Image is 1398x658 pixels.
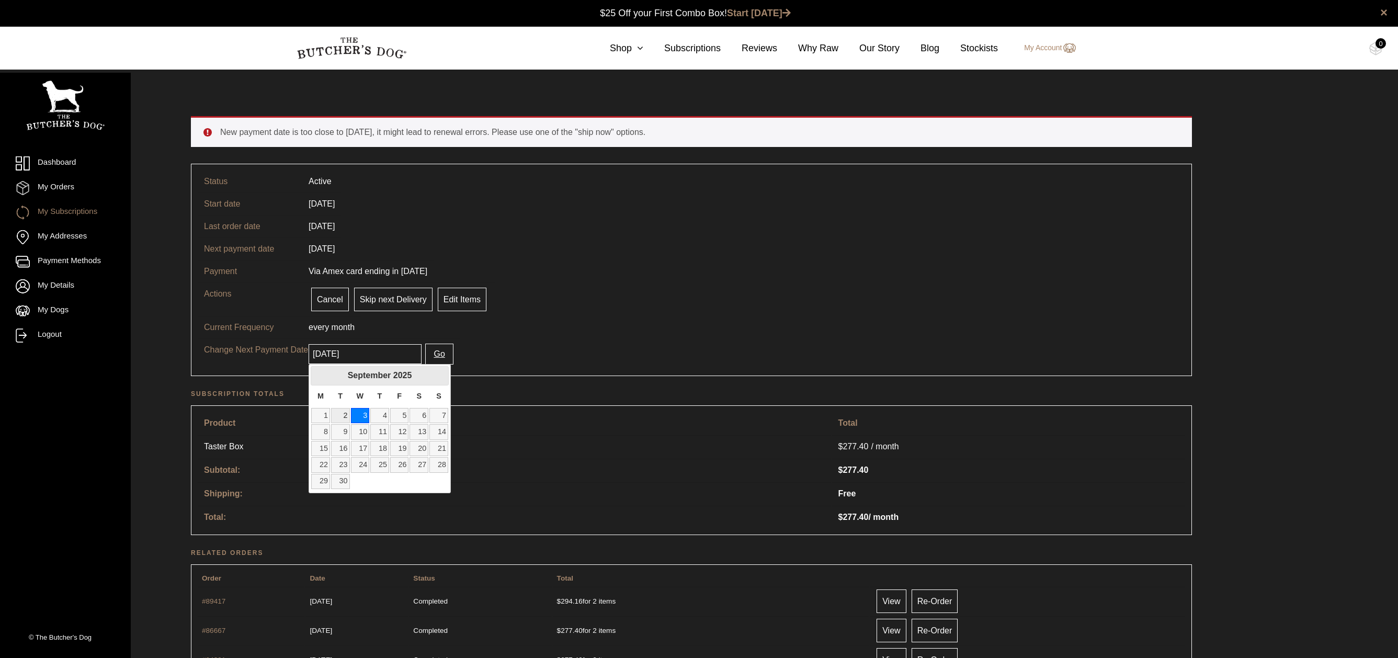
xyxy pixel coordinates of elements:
a: Reviews [721,41,777,55]
a: My Addresses [16,230,115,244]
li: New payment date is too close to [DATE], it might lead to renewal errors. Please use one of the "... [220,126,1175,139]
p: Current Frequency [204,321,309,334]
a: My Orders [16,181,115,195]
a: 11 [370,424,389,439]
span: $ [557,597,561,605]
a: 25 [370,457,389,472]
td: Next payment date [198,237,302,260]
span: Next [435,371,444,380]
a: 18 [370,441,389,456]
a: 29 [311,474,330,489]
a: 1 [311,408,330,423]
span: Friday [397,392,402,400]
span: Saturday [416,392,422,400]
a: My Details [16,279,115,293]
td: / month [832,506,1186,528]
a: 7 [429,408,448,423]
a: 12 [390,424,409,439]
td: Completed [409,587,551,615]
span: every [309,323,329,332]
a: 4 [370,408,389,423]
a: 23 [331,457,350,472]
span: $ [838,466,843,474]
a: Why Raw [777,41,838,55]
a: 19 [390,441,409,456]
a: Next [432,368,447,383]
a: Stockists [939,41,998,55]
span: 2025 [393,371,412,380]
a: 20 [410,441,428,456]
span: Sunday [436,392,441,400]
a: 9 [331,424,350,439]
img: TBD_Cart-Empty.png [1369,42,1382,55]
a: Start [DATE] [727,8,791,18]
a: 21 [429,441,448,456]
a: My Account [1014,42,1075,54]
span: $ [838,513,843,521]
span: 277.40 [838,513,869,521]
a: 10 [351,424,370,439]
span: 277.40 [838,440,871,453]
a: My Dogs [16,304,115,318]
a: Taster Box [204,440,309,453]
span: Status [413,574,435,582]
a: My Subscriptions [16,206,115,220]
a: 3 [351,408,370,423]
th: Total [832,412,1186,434]
div: 0 [1376,38,1386,49]
a: Previous [312,368,327,383]
span: 277.40 [557,627,583,634]
td: Payment [198,260,302,282]
a: View [877,589,906,613]
a: 27 [410,457,428,472]
h2: Related orders [191,548,1192,558]
span: month [332,323,355,332]
a: 5 [390,408,409,423]
a: 15 [311,441,330,456]
a: Blog [900,41,939,55]
p: Change Next Payment Date [204,344,309,356]
td: / month [832,435,1186,458]
span: Total [557,574,573,582]
a: 22 [311,457,330,472]
time: 1747977962 [310,627,332,634]
a: 24 [351,457,370,472]
a: 30 [331,474,350,489]
td: Free [832,482,1186,505]
h2: Subscription totals [191,389,1192,399]
td: Start date [198,192,302,215]
a: Logout [16,328,115,343]
td: Status [198,171,302,192]
td: Last order date [198,215,302,237]
a: Edit Items [438,288,486,311]
img: TBD_Portrait_Logo_White.png [26,81,105,130]
span: Order [202,574,221,582]
a: 28 [429,457,448,472]
a: Re-Order [912,589,958,613]
a: 8 [311,424,330,439]
a: 2 [331,408,350,423]
th: Shipping: [198,482,831,505]
td: for 2 items [553,616,869,644]
span: $ [557,627,561,634]
a: 26 [390,457,409,472]
a: Payment Methods [16,255,115,269]
time: 1752742024 [310,597,332,605]
th: Subtotal: [198,459,831,481]
td: Actions [198,282,302,316]
span: Previous [316,371,324,380]
td: [DATE] [302,215,341,237]
a: View [877,619,906,642]
th: Total: [198,506,831,528]
a: Re-Order [912,619,958,642]
span: Monday [317,392,324,400]
span: Via Amex card ending in [DATE] [309,267,427,276]
span: $ [838,442,843,451]
td: [DATE] [302,192,341,215]
a: View order number 86667 [202,627,225,634]
td: Active [302,171,338,192]
a: close [1380,6,1388,19]
td: for 2 items [553,587,869,615]
a: 13 [410,424,428,439]
a: Cancel [311,288,349,311]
